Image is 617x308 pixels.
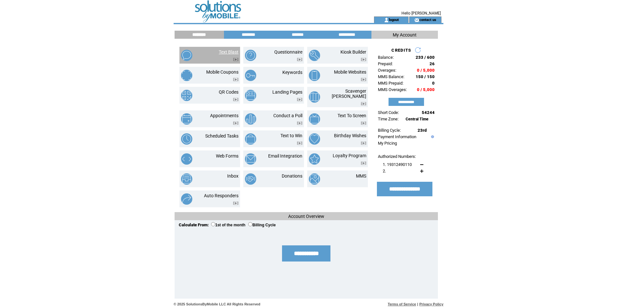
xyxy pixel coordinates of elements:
[384,17,389,23] img: account_icon.gif
[181,50,192,61] img: text-blast.png
[297,58,302,61] img: video.png
[416,74,435,79] span: 150 / 150
[288,214,324,219] span: Account Overview
[430,61,435,66] span: 26
[219,89,238,95] a: QR Codes
[245,153,256,165] img: email-integration.png
[414,17,419,23] img: contact_us_icon.gif
[432,81,435,86] span: 0
[378,68,396,73] span: Overages:
[282,70,302,75] a: Keywords
[378,110,399,115] span: Short Code:
[273,113,302,118] a: Conduct a Poll
[181,173,192,185] img: inbox.png
[340,49,366,55] a: Kiosk Builder
[297,121,302,125] img: video.png
[361,58,366,61] img: video.png
[419,17,436,22] a: contact us
[361,161,366,165] img: video.png
[245,133,256,145] img: text-to-win.png
[181,90,192,101] img: qr-codes.png
[245,173,256,185] img: donations.png
[245,70,256,81] img: keywords.png
[378,117,399,121] span: Time Zone:
[378,87,407,92] span: MMS Overages:
[219,49,238,55] a: Text Blast
[245,113,256,125] img: conduct-a-poll.png
[419,302,443,306] a: Privacy Policy
[181,70,192,81] img: mobile-coupons.png
[248,222,252,226] input: Billing Cycle
[391,48,411,53] span: CREDITS
[233,78,238,81] img: video.png
[334,133,366,138] a: Birthday Wishes
[181,193,192,205] img: auto-responders.png
[418,128,427,133] span: 23rd
[361,78,366,81] img: video.png
[309,113,320,125] img: text-to-screen.png
[233,121,238,125] img: video.png
[383,162,412,167] span: 1. 19312490110
[309,153,320,165] img: loyalty-program.png
[378,55,394,60] span: Balance:
[204,193,238,198] a: Auto Responders
[416,55,435,60] span: 233 / 600
[393,32,417,37] span: My Account
[388,302,416,306] a: Terms of Service
[309,91,320,103] img: scavenger-hunt.png
[417,302,418,306] span: |
[334,69,366,75] a: Mobile Websites
[211,223,245,227] label: 1st of the month
[297,98,302,101] img: video.png
[417,87,435,92] span: 0 / 5,000
[245,50,256,61] img: questionnaire.png
[268,153,302,159] a: Email Integration
[233,58,238,61] img: video.png
[181,133,192,145] img: scheduled-tasks.png
[233,98,238,101] img: video.png
[227,173,238,179] a: Inbox
[309,133,320,145] img: birthday-wishes.png
[378,154,416,159] span: Authorized Numbers:
[245,90,256,101] img: landing-pages.png
[389,17,399,22] a: logout
[274,49,302,55] a: Questionnaire
[361,102,366,106] img: video.png
[417,68,435,73] span: 0 / 5,000
[205,133,238,139] a: Scheduled Tasks
[338,113,366,118] a: Text To Screen
[297,141,302,145] img: video.png
[248,223,276,227] label: Billing Cycle
[309,173,320,185] img: mms.png
[361,141,366,145] img: video.png
[356,173,366,179] a: MMS
[378,141,397,146] a: My Pricing
[280,133,302,138] a: Text to Win
[361,121,366,125] img: video.png
[282,173,302,179] a: Donations
[406,117,429,121] span: Central Time
[430,135,434,138] img: help.gif
[378,81,403,86] span: MMS Prepaid:
[233,201,238,205] img: video.png
[378,128,401,133] span: Billing Cycle:
[309,50,320,61] img: kiosk-builder.png
[378,61,393,66] span: Prepaid:
[272,89,302,95] a: Landing Pages
[333,153,366,158] a: Loyalty Program
[383,169,386,173] span: 2.
[378,74,404,79] span: MMS Balance:
[179,222,209,227] span: Calculate From:
[206,69,238,75] a: Mobile Coupons
[174,302,260,306] span: © 2025 SolutionsByMobile LLC All Rights Reserved
[332,88,366,99] a: Scavenger [PERSON_NAME]
[378,134,416,139] a: Payment Information
[401,11,441,15] span: Hello [PERSON_NAME]
[181,153,192,165] img: web-forms.png
[181,113,192,125] img: appointments.png
[210,113,238,118] a: Appointments
[309,70,320,81] img: mobile-websites.png
[211,222,215,226] input: 1st of the month
[216,153,238,159] a: Web Forms
[422,110,435,115] span: 54244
